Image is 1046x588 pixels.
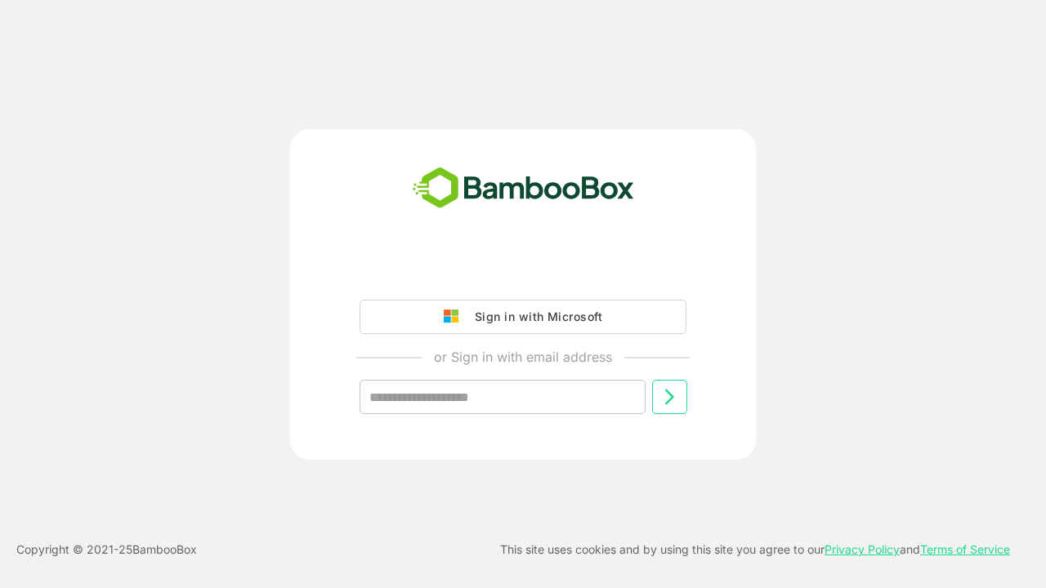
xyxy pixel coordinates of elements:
p: or Sign in with email address [434,347,612,367]
a: Terms of Service [920,542,1010,556]
img: google [444,310,467,324]
button: Sign in with Microsoft [360,300,686,334]
a: Privacy Policy [825,542,900,556]
div: Sign in with Microsoft [467,306,602,327]
p: This site uses cookies and by using this site you agree to our and [500,540,1010,559]
p: Copyright © 2021- 25 BambooBox [16,540,197,559]
img: bamboobox [404,162,643,216]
